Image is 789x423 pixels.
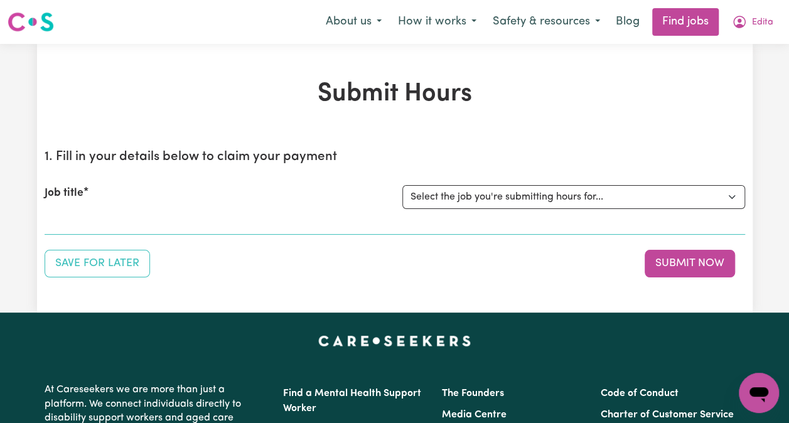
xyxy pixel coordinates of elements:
[318,335,471,345] a: Careseekers home page
[390,9,485,35] button: How it works
[739,373,779,413] iframe: Button to launch messaging window
[318,9,390,35] button: About us
[608,8,647,36] a: Blog
[45,185,83,201] label: Job title
[485,9,608,35] button: Safety & resources
[442,388,504,399] a: The Founders
[283,388,421,414] a: Find a Mental Health Support Worker
[8,8,54,36] a: Careseekers logo
[601,388,679,399] a: Code of Conduct
[601,410,734,420] a: Charter of Customer Service
[752,16,773,29] span: Edita
[45,149,745,165] h2: 1. Fill in your details below to claim your payment
[645,250,735,277] button: Submit your job report
[652,8,719,36] a: Find jobs
[45,250,150,277] button: Save your job report
[442,410,507,420] a: Media Centre
[724,9,781,35] button: My Account
[45,79,745,109] h1: Submit Hours
[8,11,54,33] img: Careseekers logo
